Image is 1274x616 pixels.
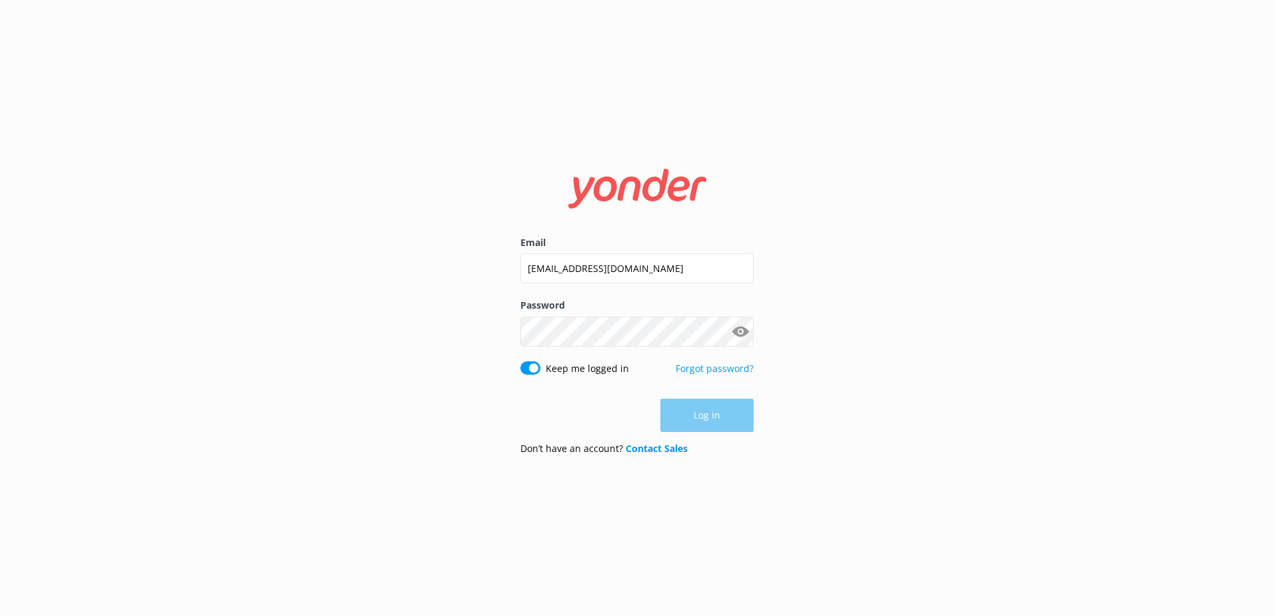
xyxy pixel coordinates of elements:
input: user@emailaddress.com [520,253,754,283]
a: Forgot password? [676,362,754,375]
button: Show password [727,318,754,345]
label: Email [520,235,754,250]
p: Don’t have an account? [520,441,688,456]
label: Password [520,298,754,313]
a: Contact Sales [626,442,688,455]
label: Keep me logged in [546,361,629,376]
